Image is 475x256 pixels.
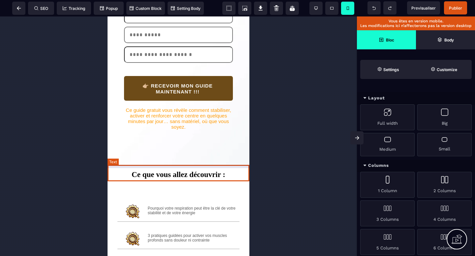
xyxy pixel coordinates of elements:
[360,23,472,28] p: Les modifications ici n’affecterons pas la version desktop
[416,60,472,79] span: Open Style Manager
[416,30,475,49] span: Open Layer Manager
[417,229,472,255] div: 6 Columns
[16,186,34,203] img: bd2dbc017025885eb26d68fd8e748303_1F572D9D-6342-4DA2-91B5-4F1FFF7393A9_copie.PNG
[16,214,34,231] img: bd2dbc017025885eb26d68fd8e748303_1F572D9D-6342-4DA2-91B5-4F1FFF7393A9_copie.PNG
[360,229,415,255] div: 5 Columns
[444,38,454,42] strong: Body
[222,2,236,15] span: View components
[360,172,415,198] div: 1 Column
[40,214,132,231] text: 3 pratiques guidées pour activer vos muscles profonds sans douleur ni contrainte
[16,91,125,113] text: Ce guide gratuit vous révèle comment stabiliser, activer et renforcer votre centre en quelques mi...
[171,6,201,11] span: Setting Body
[417,200,472,226] div: 4 Columns
[383,67,399,72] strong: Settings
[360,19,472,23] p: Vous êtes en version mobile.
[357,160,475,172] div: Columns
[34,6,48,11] span: SEO
[357,92,475,104] div: Layout
[40,186,132,203] text: Pourquoi votre respiration peut être la clé de votre stabilité et de votre énergie
[360,200,415,226] div: 3 Columns
[407,1,440,14] span: Preview
[417,133,472,156] div: Small
[437,67,457,72] strong: Customize
[360,60,416,79] span: Settings
[63,6,85,11] span: Tracking
[417,172,472,198] div: 2 Columns
[16,60,125,84] button: 👉🏼 RECEVOIR MON GUIDE MAINTENANT !!!
[417,104,472,130] div: Big
[238,2,251,15] span: Screenshot
[360,133,415,156] div: Medium
[360,104,415,130] div: Full width
[130,6,162,11] span: Custom Block
[100,6,118,11] span: Popup
[411,6,436,11] span: Previsualiser
[386,38,394,42] strong: Bloc
[449,6,462,11] span: Publier
[357,30,416,49] span: Open Blocks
